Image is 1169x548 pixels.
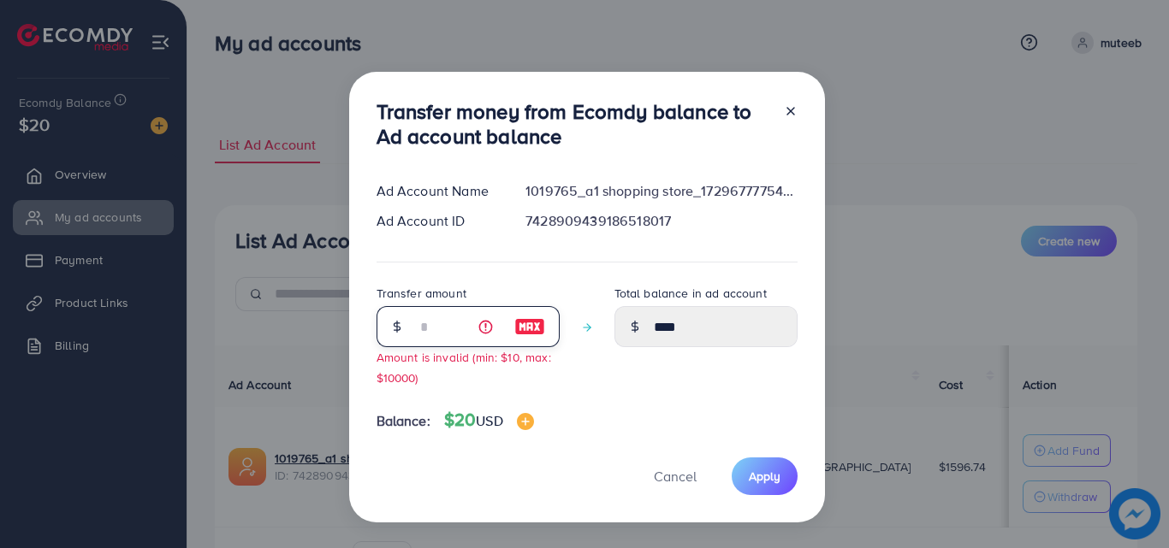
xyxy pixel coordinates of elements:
[517,413,534,430] img: image
[363,181,513,201] div: Ad Account Name
[654,467,697,486] span: Cancel
[476,411,502,430] span: USD
[632,457,718,494] button: Cancel
[512,211,810,231] div: 7428909439186518017
[377,349,551,385] small: Amount is invalid (min: $10, max: $10000)
[377,411,430,431] span: Balance:
[614,285,767,302] label: Total balance in ad account
[732,457,798,494] button: Apply
[514,316,545,337] img: image
[377,285,466,302] label: Transfer amount
[749,468,780,485] span: Apply
[512,181,810,201] div: 1019765_a1 shopping store_1729677775424
[444,410,534,431] h4: $20
[377,99,770,149] h3: Transfer money from Ecomdy balance to Ad account balance
[363,211,513,231] div: Ad Account ID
